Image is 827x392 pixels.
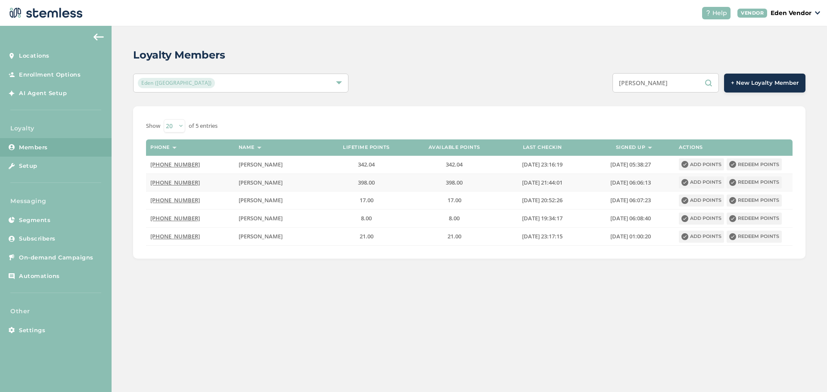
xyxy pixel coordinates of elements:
[523,145,562,150] label: Last checkin
[257,147,261,149] img: icon-sort-1e1d7615.svg
[360,196,373,204] span: 17.00
[724,74,805,93] button: + New Loyalty Member
[522,161,563,168] span: [DATE] 23:16:19
[415,161,494,168] label: 342.04
[326,161,406,168] label: 342.04
[610,232,651,240] span: [DATE] 01:00:20
[361,214,372,222] span: 8.00
[448,232,461,240] span: 21.00
[415,215,494,222] label: 8.00
[675,139,793,156] th: Actions
[610,161,651,168] span: [DATE] 05:38:27
[522,232,563,240] span: [DATE] 23:17:15
[503,179,582,186] label: 2021-07-31 21:44:01
[358,161,375,168] span: 342.04
[610,179,651,186] span: [DATE] 06:06:13
[648,147,652,149] img: icon-sort-1e1d7615.svg
[591,215,670,222] label: 2024-01-22 06:08:40
[503,161,582,168] label: 2025-03-22 23:16:19
[358,179,375,186] span: 398.00
[326,233,406,240] label: 21.00
[93,34,104,40] img: icon-arrow-back-accent-c549486e.svg
[727,213,782,225] button: Redeem points
[150,179,200,186] span: [PHONE_NUMBER]
[446,179,463,186] span: 398.00
[679,158,724,170] button: Add points
[326,179,406,186] label: 398.00
[150,145,170,150] label: Phone
[150,233,230,240] label: (539) 244-3146
[449,214,460,222] span: 8.00
[415,179,494,186] label: 398.00
[326,197,406,204] label: 17.00
[172,147,177,149] img: icon-sort-1e1d7615.svg
[150,161,200,168] span: [PHONE_NUMBER]
[239,233,318,240] label: GARY MARRIS
[591,179,670,186] label: 2024-01-22 06:06:13
[150,232,200,240] span: [PHONE_NUMBER]
[415,233,494,240] label: 21.00
[150,214,200,222] span: [PHONE_NUMBER]
[146,122,160,130] label: Show
[771,9,811,18] p: Eden Vendor
[239,215,318,222] label: MARCUS ALEXANDOR MARRIS
[239,161,318,168] label: Teri Marris
[727,176,782,188] button: Redeem points
[343,145,390,150] label: Lifetime points
[239,214,283,222] span: [PERSON_NAME]
[784,351,827,392] iframe: Chat Widget
[591,161,670,168] label: 2024-01-22 05:38:27
[19,143,48,152] span: Members
[239,197,318,204] label: Marrissa Raylene Harjo
[737,9,767,18] div: VENDOR
[19,235,56,243] span: Subscribers
[706,10,711,15] img: icon-help-white-03924b79.svg
[19,52,50,60] span: Locations
[133,47,225,63] h2: Loyalty Members
[522,196,563,204] span: [DATE] 20:52:26
[150,197,230,204] label: (918) 777-1831
[616,145,646,150] label: Signed up
[239,161,283,168] span: [PERSON_NAME]
[522,214,563,222] span: [DATE] 19:34:17
[610,196,651,204] span: [DATE] 06:07:23
[326,215,406,222] label: 8.00
[19,162,37,170] span: Setup
[679,194,724,207] button: Add points
[503,215,582,222] label: 2021-04-03 19:34:17
[150,196,200,204] span: [PHONE_NUMBER]
[503,233,582,240] label: 2025-04-07 23:17:15
[727,158,782,170] button: Redeem points
[189,122,218,130] label: of 5 entries
[150,215,230,222] label: (918) 448-8171
[19,272,60,281] span: Automations
[679,176,724,188] button: Add points
[239,179,283,186] span: [PERSON_NAME]
[815,11,820,15] img: icon_down-arrow-small-66adaf34.svg
[19,89,67,98] span: AI Agent Setup
[522,179,563,186] span: [DATE] 21:44:01
[429,145,480,150] label: Available points
[19,216,50,225] span: Segments
[7,4,83,22] img: logo-dark-0685b13c.svg
[612,73,719,93] input: Search
[591,197,670,204] label: 2024-01-22 06:07:23
[239,179,318,186] label: Marris K Roberts
[679,231,724,243] button: Add points
[727,231,782,243] button: Redeem points
[679,213,724,225] button: Add points
[446,161,463,168] span: 342.04
[239,196,283,204] span: [PERSON_NAME]
[19,326,45,335] span: Settings
[19,253,93,262] span: On-demand Campaigns
[727,194,782,207] button: Redeem points
[712,9,727,18] span: Help
[415,197,494,204] label: 17.00
[591,233,670,240] label: 2025-04-08 01:00:20
[150,179,230,186] label: (918) 758-8652
[731,79,799,87] span: + New Loyalty Member
[360,232,373,240] span: 21.00
[448,196,461,204] span: 17.00
[610,214,651,222] span: [DATE] 06:08:40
